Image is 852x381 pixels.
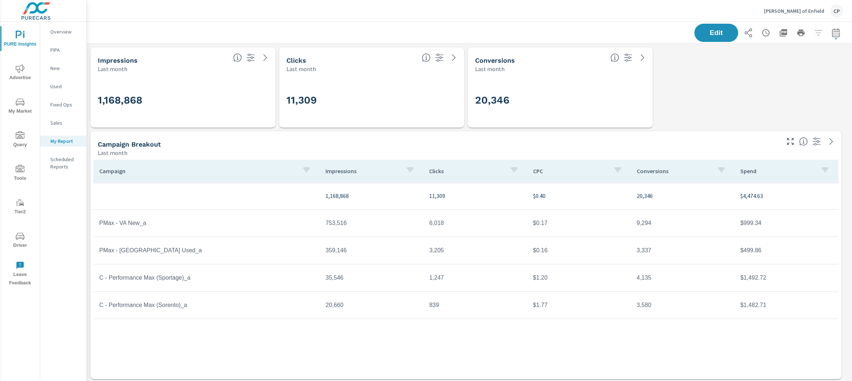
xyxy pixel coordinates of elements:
h5: Clicks [286,57,306,64]
td: $1.77 [527,296,631,314]
p: 11,309 [429,191,521,200]
a: See more details in report [637,52,648,63]
td: C - Performance Max (Sportage)_a [93,269,320,287]
p: Last month [475,65,505,73]
span: Edit [702,30,731,36]
p: Conversions [637,167,711,175]
td: C - Performance Max (Sorento)_a [93,296,320,314]
p: Sales [50,119,81,127]
a: See more details in report [825,136,837,147]
div: Scheduled Reports [40,154,86,172]
p: Overview [50,28,81,35]
p: $4,474.63 [740,191,832,200]
td: 35,546 [320,269,423,287]
h3: 11,309 [286,94,457,106]
td: $1.20 [527,269,631,287]
p: Last month [98,65,127,73]
td: 839 [423,296,527,314]
td: 20,660 [320,296,423,314]
p: PIPA [50,46,81,54]
td: 9,294 [631,214,735,232]
a: See more details in report [448,52,460,63]
div: Fixed Ops [40,99,86,110]
p: $0.40 [533,191,625,200]
p: Last month [286,65,316,73]
h5: Impressions [98,57,138,64]
span: Driver [3,232,38,250]
a: See more details in report [259,52,271,63]
td: 3,205 [423,241,527,260]
button: Share Report [741,26,756,40]
p: 20,346 [637,191,729,200]
span: Tier2 [3,198,38,216]
div: Sales [40,117,86,128]
p: Fixed Ops [50,101,81,108]
span: The number of times an ad was shown on your behalf. [233,53,242,62]
p: Last month [98,148,127,157]
td: $999.34 [735,214,838,232]
td: $1,482.71 [735,296,838,314]
button: Print Report [794,26,808,40]
td: $1,492.72 [735,269,838,287]
div: New [40,63,86,74]
td: $0.16 [527,241,631,260]
div: nav menu [0,22,40,290]
span: The number of times an ad was clicked by a consumer. [422,53,431,62]
h5: Conversions [475,57,515,64]
h3: 1,168,868 [98,94,268,106]
td: $499.86 [735,241,838,260]
span: Advertise [3,64,38,82]
td: 1,247 [423,269,527,287]
button: Select Date Range [829,26,843,40]
span: This is a summary of PMAX performance results by campaign. Each column can be sorted. [799,137,808,146]
span: Query [3,131,38,149]
td: 3,580 [631,296,735,314]
p: [PERSON_NAME] of Enfield [764,8,824,14]
div: CP [830,4,843,18]
td: PMax - [GEOGRAPHIC_DATA] Used_a [93,241,320,260]
p: Used [50,83,81,90]
h3: 20,346 [475,94,645,106]
button: Edit [694,24,738,42]
td: 359,146 [320,241,423,260]
span: Tools [3,165,38,183]
h5: Campaign Breakout [98,140,161,148]
div: PIPA [40,44,86,55]
p: Clicks [429,167,504,175]
p: Spend [740,167,815,175]
td: 4,135 [631,269,735,287]
p: Campaign [99,167,296,175]
p: New [50,65,81,72]
td: 6,018 [423,214,527,232]
td: 753,516 [320,214,423,232]
div: Used [40,81,86,92]
span: Total Conversions include Actions, Leads and Unmapped. [610,53,619,62]
span: PURE Insights [3,31,38,48]
span: My Market [3,98,38,116]
p: Impressions [325,167,400,175]
button: Make Fullscreen [784,136,796,147]
div: My Report [40,136,86,147]
div: Overview [40,26,86,37]
button: "Export Report to PDF" [776,26,791,40]
span: Leave Feedback [3,261,38,287]
td: PMax - VA New_a [93,214,320,232]
p: 1,168,868 [325,191,417,200]
p: CPC [533,167,608,175]
p: Scheduled Reports [50,156,81,170]
td: 3,337 [631,241,735,260]
td: $0.17 [527,214,631,232]
p: My Report [50,137,81,145]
